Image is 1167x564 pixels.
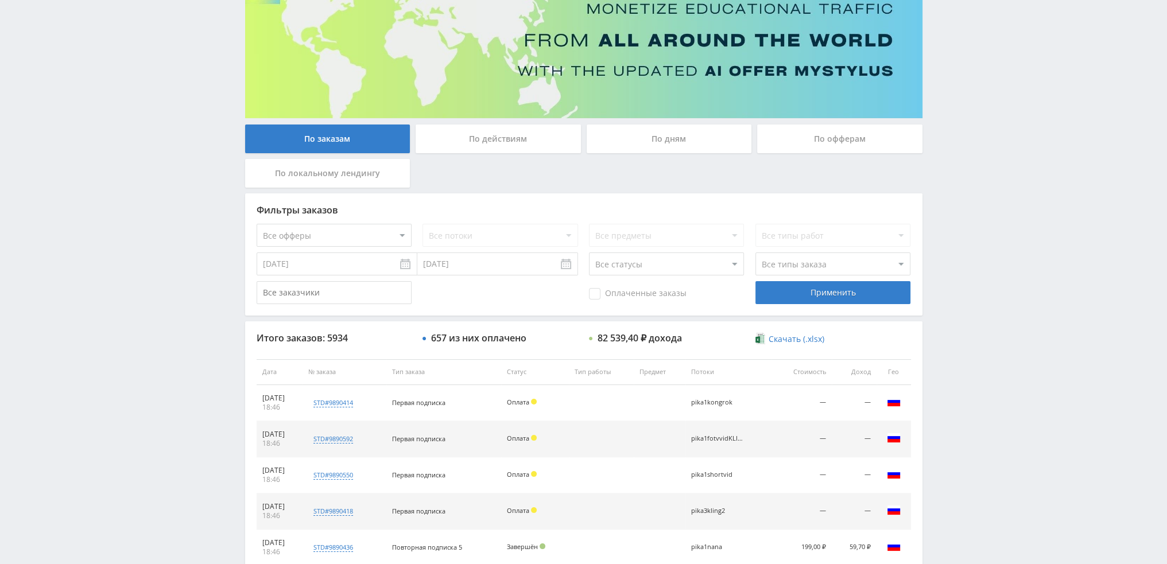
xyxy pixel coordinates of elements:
td: — [832,385,877,421]
div: [DATE] [262,538,297,547]
th: Дата [257,359,303,385]
th: Гео [877,359,911,385]
div: pika1nana [691,543,743,551]
div: std#9890592 [313,434,353,444]
div: std#9890550 [313,470,353,480]
td: — [832,493,877,530]
div: std#9890436 [313,543,353,552]
div: 18:46 [262,475,297,484]
div: Итого заказов: 5934 [257,333,412,343]
span: Оплата [507,434,529,442]
td: — [832,421,877,457]
div: По офферам [757,125,922,153]
th: Статус [501,359,569,385]
span: Холд [531,507,537,513]
div: [DATE] [262,394,297,403]
div: pika1fotvvidKLING [691,435,743,442]
div: По дням [587,125,752,153]
img: rus.png [887,539,901,553]
span: Холд [531,399,537,404]
span: Холд [531,471,537,477]
span: Первая подписка [392,507,445,515]
span: Первая подписка [392,398,445,407]
img: rus.png [887,503,901,517]
th: Доход [832,359,877,385]
th: Предмет [634,359,685,385]
div: pika3kling2 [691,507,743,515]
div: [DATE] [262,466,297,475]
td: — [771,457,832,493]
span: Завершён [507,542,538,551]
img: rus.png [887,431,901,445]
div: 657 из них оплачено [431,333,526,343]
th: Потоки [685,359,771,385]
div: По заказам [245,125,410,153]
td: — [771,493,832,530]
img: rus.png [887,467,901,481]
div: 18:46 [262,511,297,520]
td: — [771,421,832,457]
div: По локальному лендингу [245,159,410,188]
span: Оплаченные заказы [589,288,687,299]
a: Скачать (.xlsx) [755,333,824,345]
img: rus.png [887,395,901,409]
img: xlsx [755,333,765,344]
th: Тип работы [569,359,634,385]
div: 18:46 [262,439,297,448]
div: pika1kongrok [691,399,743,406]
div: 82 539,40 ₽ дохода [598,333,682,343]
span: Скачать (.xlsx) [769,334,824,344]
th: № заказа [303,359,386,385]
span: Повторная подписка 5 [392,543,462,551]
div: [DATE] [262,430,297,439]
span: Первая подписка [392,470,445,479]
span: Холд [531,435,537,441]
div: По действиям [416,125,581,153]
th: Тип заказа [386,359,501,385]
span: Оплата [507,398,529,406]
div: pika1shortvid [691,471,743,479]
div: 18:46 [262,403,297,412]
div: std#9890418 [313,507,353,516]
span: Оплата [507,470,529,479]
div: Фильтры заказов [257,205,911,215]
input: Все заказчики [257,281,412,304]
div: std#9890414 [313,398,353,407]
td: — [832,457,877,493]
div: Применить [755,281,910,304]
span: Подтвержден [540,543,545,549]
span: Оплата [507,506,529,515]
span: Первая подписка [392,434,445,443]
th: Стоимость [771,359,832,385]
div: 18:46 [262,547,297,557]
td: — [771,385,832,421]
div: [DATE] [262,502,297,511]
